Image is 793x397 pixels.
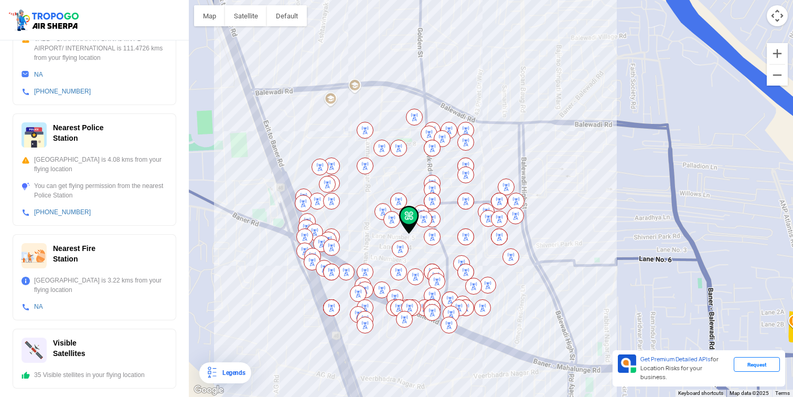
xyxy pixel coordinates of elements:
button: Show satellite imagery [225,5,267,26]
div: 35 Visible stellites in your flying location [22,370,167,380]
a: [PHONE_NUMBER] [34,208,91,216]
a: [PHONE_NUMBER] [34,88,91,95]
button: Map camera controls [767,5,788,26]
div: [GEOGRAPHIC_DATA] is 3.22 kms from your flying location [22,276,167,295]
div: [GEOGRAPHIC_DATA] is 4.08 kms from your flying location [22,155,167,174]
img: ic_satellites.svg [22,338,47,363]
span: Get Premium Detailed APIs [640,356,711,363]
div: You can get flying permission from the nearest Police Station [22,181,167,200]
span: Nearest Fire Station [53,244,95,263]
img: ic_tgdronemaps.svg [8,8,82,32]
img: Premium APIs [618,354,636,373]
button: Show street map [194,5,225,26]
a: NA [34,303,43,310]
a: NA [34,71,43,78]
div: Request [734,357,780,372]
span: Visible Satellites [53,339,85,358]
button: Zoom in [767,43,788,64]
div: Legends [218,367,245,379]
button: Keyboard shortcuts [678,390,723,397]
span: Map data ©2025 [730,390,769,396]
button: Zoom out [767,65,788,86]
span: Nearest Police Station [53,123,104,142]
img: Legends [206,367,218,379]
a: Terms [775,390,790,396]
div: VABB - CHHATRAPATI SHIVAJ IINT'L AIRPORT/ INTERNATIONAL is 111.4726 kms from your flying location [22,34,167,62]
img: ic_firestation.svg [22,243,47,268]
img: Google [191,383,226,397]
a: Open this area in Google Maps (opens a new window) [191,383,226,397]
img: ic_police_station.svg [22,122,47,148]
div: for Location Risks for your business. [636,354,734,382]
